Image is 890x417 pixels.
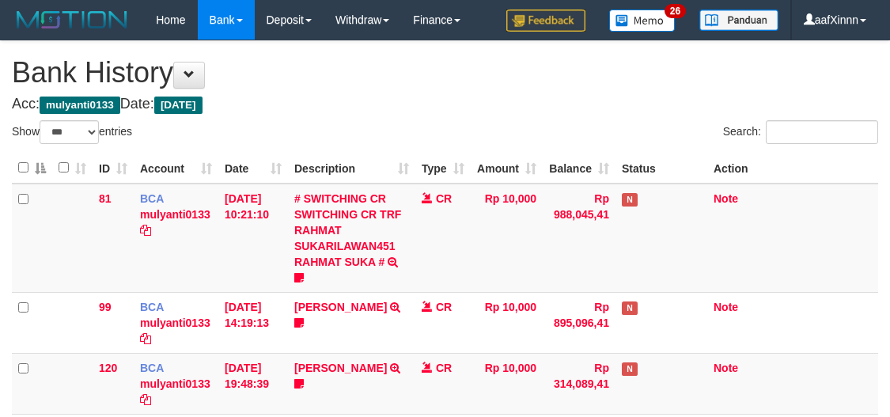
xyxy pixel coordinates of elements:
[471,184,543,293] td: Rp 10,000
[615,153,707,184] th: Status
[140,301,164,313] span: BCA
[543,153,615,184] th: Balance: activate to sort column ascending
[294,301,387,313] a: [PERSON_NAME]
[40,97,120,114] span: mulyanti0133
[140,224,151,237] a: Copy mulyanti0133 to clipboard
[714,192,738,205] a: Note
[12,153,52,184] th: : activate to sort column descending
[12,97,878,112] h4: Acc: Date:
[154,97,203,114] span: [DATE]
[622,362,638,376] span: Has Note
[699,9,778,31] img: panduan.png
[471,153,543,184] th: Amount: activate to sort column ascending
[415,153,471,184] th: Type: activate to sort column ascending
[140,192,164,205] span: BCA
[218,153,288,184] th: Date: activate to sort column ascending
[294,362,387,374] a: [PERSON_NAME]
[436,301,452,313] span: CR
[99,301,112,313] span: 99
[714,362,738,374] a: Note
[543,292,615,353] td: Rp 895,096,41
[218,353,288,414] td: [DATE] 19:48:39
[665,4,686,18] span: 26
[93,153,134,184] th: ID: activate to sort column ascending
[140,208,210,221] a: mulyanti0133
[471,292,543,353] td: Rp 10,000
[506,9,585,32] img: Feedback.jpg
[134,153,218,184] th: Account: activate to sort column ascending
[543,184,615,293] td: Rp 988,045,41
[140,362,164,374] span: BCA
[622,193,638,207] span: Has Note
[140,332,151,345] a: Copy mulyanti0133 to clipboard
[288,153,415,184] th: Description: activate to sort column ascending
[218,184,288,293] td: [DATE] 10:21:10
[714,301,738,313] a: Note
[12,57,878,89] h1: Bank History
[12,120,132,144] label: Show entries
[609,9,676,32] img: Button%20Memo.svg
[99,362,117,374] span: 120
[707,153,878,184] th: Action
[140,393,151,406] a: Copy mulyanti0133 to clipboard
[436,192,452,205] span: CR
[723,120,878,144] label: Search:
[294,192,401,268] a: # SWITCHING CR SWITCHING CR TRF RAHMAT SUKARILAWAN451 RAHMAT SUKA #
[436,362,452,374] span: CR
[622,301,638,315] span: Has Note
[766,120,878,144] input: Search:
[12,8,132,32] img: MOTION_logo.png
[140,317,210,329] a: mulyanti0133
[471,353,543,414] td: Rp 10,000
[218,292,288,353] td: [DATE] 14:19:13
[52,153,93,184] th: : activate to sort column ascending
[543,353,615,414] td: Rp 314,089,41
[40,120,99,144] select: Showentries
[140,377,210,390] a: mulyanti0133
[99,192,112,205] span: 81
